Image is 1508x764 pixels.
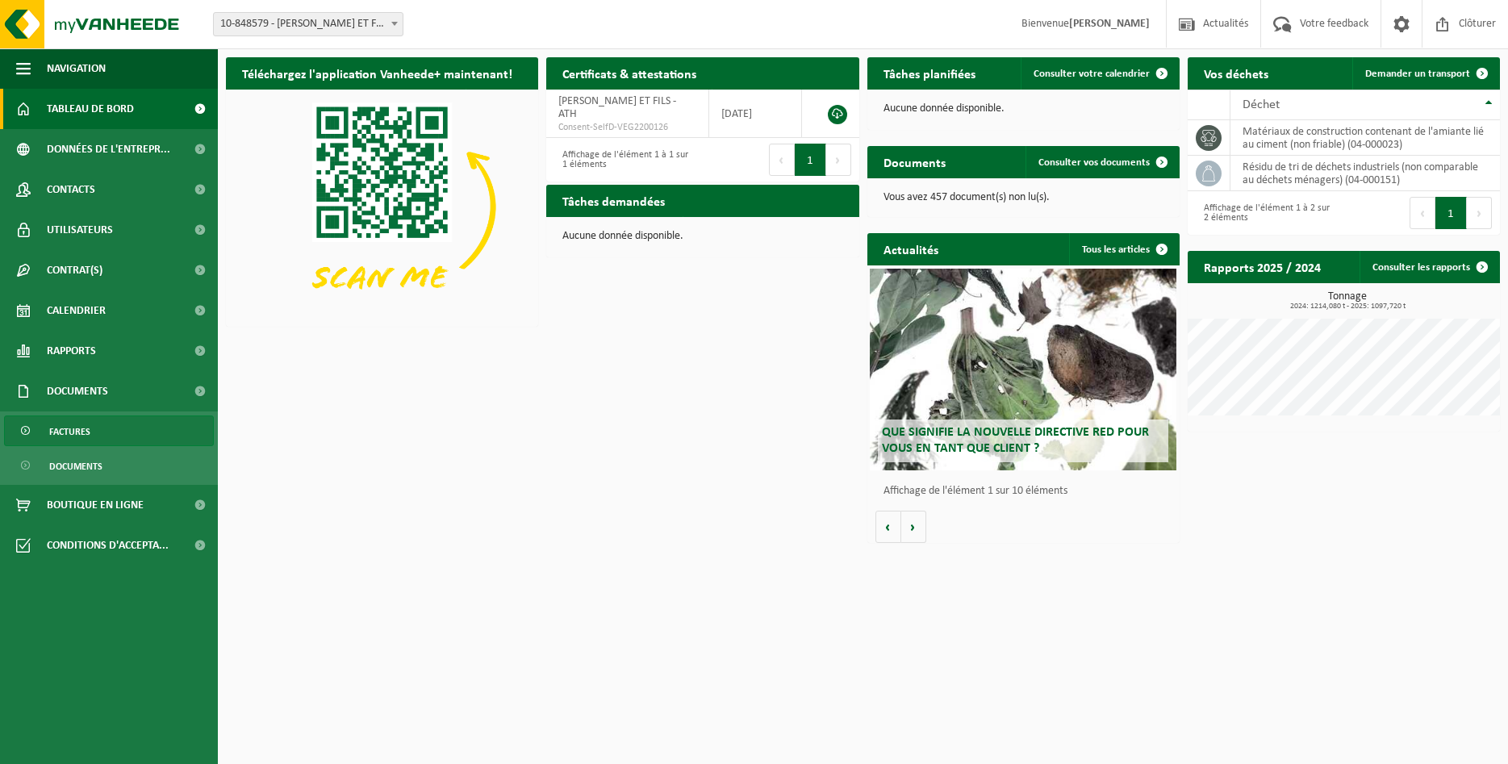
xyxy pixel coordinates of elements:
[709,90,802,138] td: [DATE]
[47,250,102,290] span: Contrat(s)
[867,233,955,265] h2: Actualités
[226,57,528,89] h2: Téléchargez l'application Vanheede+ maintenant!
[1243,98,1280,111] span: Déchet
[883,192,1163,203] p: Vous avez 457 document(s) non lu(s).
[554,142,695,177] div: Affichage de l'élément 1 à 1 sur 1 éléments
[562,231,842,242] p: Aucune donnée disponible.
[47,485,144,525] span: Boutique en ligne
[883,103,1163,115] p: Aucune donnée disponible.
[47,169,95,210] span: Contacts
[867,57,992,89] h2: Tâches planifiées
[558,121,696,134] span: Consent-SelfD-VEG2200126
[1410,197,1435,229] button: Previous
[213,12,403,36] span: 10-848579 - ROUSSEAU ET FILS - ATH
[769,144,795,176] button: Previous
[1069,18,1150,30] strong: [PERSON_NAME]
[1467,197,1492,229] button: Next
[875,511,901,543] button: Vorige
[826,144,851,176] button: Next
[47,129,170,169] span: Données de l'entrepr...
[795,144,826,176] button: 1
[867,146,962,177] h2: Documents
[49,416,90,447] span: Factures
[1038,157,1150,168] span: Consulter vos documents
[1069,233,1178,265] a: Tous les articles
[1188,57,1285,89] h2: Vos déchets
[1230,156,1500,191] td: résidu de tri de déchets industriels (non comparable au déchets ménagers) (04-000151)
[47,371,108,411] span: Documents
[1196,303,1500,311] span: 2024: 1214,080 t - 2025: 1097,720 t
[214,13,403,35] span: 10-848579 - ROUSSEAU ET FILS - ATH
[1365,69,1470,79] span: Demander un transport
[4,450,214,481] a: Documents
[882,426,1149,454] span: Que signifie la nouvelle directive RED pour vous en tant que client ?
[901,511,926,543] button: Volgende
[1360,251,1498,283] a: Consulter les rapports
[47,89,134,129] span: Tableau de bord
[47,210,113,250] span: Utilisateurs
[47,290,106,331] span: Calendrier
[1188,251,1337,282] h2: Rapports 2025 / 2024
[1230,120,1500,156] td: matériaux de construction contenant de l'amiante lié au ciment (non friable) (04-000023)
[1352,57,1498,90] a: Demander un transport
[1026,146,1178,178] a: Consulter vos documents
[1021,57,1178,90] a: Consulter votre calendrier
[1196,195,1336,231] div: Affichage de l'élément 1 à 2 sur 2 éléments
[546,57,712,89] h2: Certificats & attestations
[47,48,106,89] span: Navigation
[546,185,681,216] h2: Tâches demandées
[1196,291,1500,311] h3: Tonnage
[47,525,169,566] span: Conditions d'accepta...
[49,451,102,482] span: Documents
[4,415,214,446] a: Factures
[558,95,676,120] span: [PERSON_NAME] ET FILS - ATH
[870,269,1176,470] a: Que signifie la nouvelle directive RED pour vous en tant que client ?
[1034,69,1150,79] span: Consulter votre calendrier
[1435,197,1467,229] button: 1
[226,90,538,324] img: Download de VHEPlus App
[47,331,96,371] span: Rapports
[883,486,1172,497] p: Affichage de l'élément 1 sur 10 éléments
